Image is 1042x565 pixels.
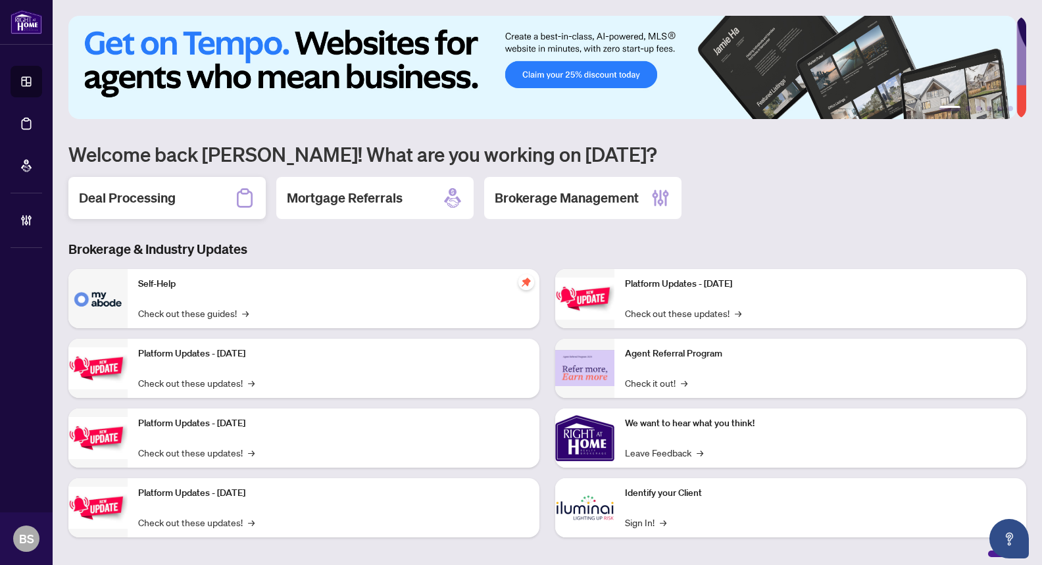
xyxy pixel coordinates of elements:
a: Check out these updates!→ [138,376,255,390]
img: Agent Referral Program [555,350,614,386]
span: BS [19,529,34,548]
span: → [735,306,741,320]
a: Check out these updates!→ [138,515,255,529]
h2: Mortgage Referrals [287,189,403,207]
h2: Brokerage Management [495,189,639,207]
span: → [248,515,255,529]
a: Check out these updates!→ [625,306,741,320]
a: Check out these guides!→ [138,306,249,320]
button: 6 [1008,106,1013,111]
img: Platform Updates - July 8, 2025 [68,487,128,528]
p: Self-Help [138,277,529,291]
img: Platform Updates - September 16, 2025 [68,347,128,389]
p: Platform Updates - [DATE] [138,347,529,361]
button: 2 [966,106,971,111]
button: 5 [997,106,1003,111]
img: Platform Updates - July 21, 2025 [68,417,128,458]
p: Platform Updates - [DATE] [138,486,529,501]
p: Identify your Client [625,486,1016,501]
h2: Deal Processing [79,189,176,207]
p: Agent Referral Program [625,347,1016,361]
a: Check out these updates!→ [138,445,255,460]
button: 1 [939,106,960,111]
a: Leave Feedback→ [625,445,703,460]
img: Platform Updates - June 23, 2025 [555,278,614,319]
img: Identify your Client [555,478,614,537]
span: → [248,445,255,460]
img: Self-Help [68,269,128,328]
span: → [697,445,703,460]
p: We want to hear what you think! [625,416,1016,431]
a: Check it out!→ [625,376,687,390]
button: 3 [976,106,981,111]
span: → [681,376,687,390]
img: We want to hear what you think! [555,408,614,468]
p: Platform Updates - [DATE] [138,416,529,431]
button: 4 [987,106,992,111]
span: pushpin [518,274,534,290]
span: → [242,306,249,320]
a: Sign In!→ [625,515,666,529]
span: → [248,376,255,390]
p: Platform Updates - [DATE] [625,277,1016,291]
h3: Brokerage & Industry Updates [68,240,1026,258]
button: Open asap [989,519,1029,558]
h1: Welcome back [PERSON_NAME]! What are you working on [DATE]? [68,141,1026,166]
img: Slide 0 [68,16,1016,119]
img: logo [11,10,42,34]
span: → [660,515,666,529]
